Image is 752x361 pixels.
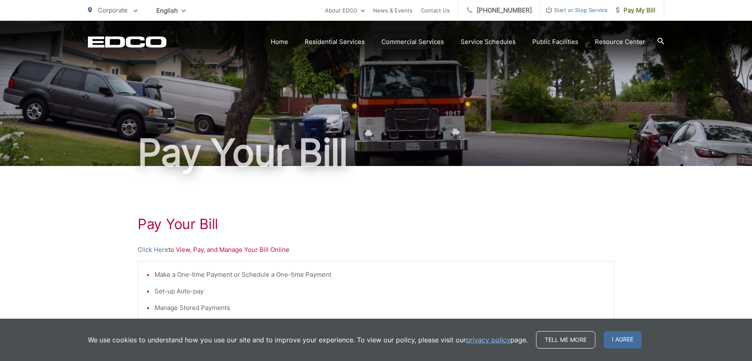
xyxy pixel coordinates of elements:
li: Make a One-time Payment or Schedule a One-time Payment [155,270,606,280]
p: to View, Pay, and Manage Your Bill Online [138,245,614,255]
span: Corporate [98,6,128,14]
a: Service Schedules [461,37,516,47]
h1: Pay Your Bill [138,216,614,232]
a: Contact Us [421,5,450,15]
a: Residential Services [305,37,365,47]
a: EDCD logo. Return to the homepage. [88,36,167,48]
a: Tell me more [536,331,595,349]
a: Home [271,37,288,47]
a: Click Here [138,245,168,255]
h1: Pay Your Bill [88,132,664,173]
li: Manage Stored Payments [155,303,606,313]
a: Commercial Services [381,37,444,47]
p: We use cookies to understand how you use our site and to improve your experience. To view our pol... [88,335,528,345]
a: Resource Center [595,37,645,47]
a: privacy policy [466,335,510,345]
a: About EDCO [325,5,365,15]
span: I agree [604,331,642,349]
a: News & Events [373,5,412,15]
span: English [150,3,192,18]
a: Public Facilities [532,37,578,47]
li: Set-up Auto-pay [155,286,606,296]
span: Pay My Bill [616,5,655,15]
